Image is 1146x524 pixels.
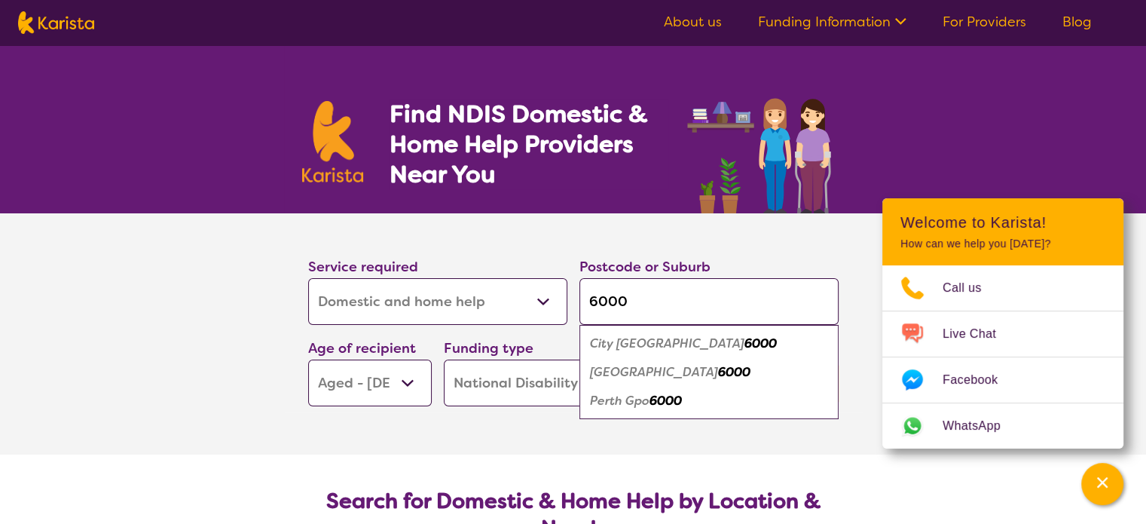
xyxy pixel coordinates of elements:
[649,393,682,409] em: 6000
[718,364,750,380] em: 6000
[943,323,1014,345] span: Live Chat
[943,13,1026,31] a: For Providers
[943,415,1019,437] span: WhatsApp
[758,13,906,31] a: Funding Information
[579,258,711,276] label: Postcode or Suburb
[882,403,1123,449] a: Web link opens in a new tab.
[1062,13,1092,31] a: Blog
[900,213,1105,231] h2: Welcome to Karista!
[590,393,649,409] em: Perth Gpo
[664,13,722,31] a: About us
[579,278,839,325] input: Type
[1081,463,1123,505] button: Channel Menu
[882,198,1123,449] div: Channel Menu
[587,358,831,387] div: Perth 6000
[308,258,418,276] label: Service required
[590,336,744,351] em: City [GEOGRAPHIC_DATA]
[308,339,416,357] label: Age of recipient
[444,339,533,357] label: Funding type
[943,277,1000,299] span: Call us
[590,364,718,380] em: [GEOGRAPHIC_DATA]
[18,11,94,34] img: Karista logo
[587,329,831,358] div: City Delivery Centre 6000
[943,369,1016,391] span: Facebook
[302,101,364,182] img: Karista logo
[744,336,777,351] em: 6000
[683,81,844,213] img: domestic-help
[882,265,1123,449] ul: Choose channel
[587,387,831,415] div: Perth Gpo 6000
[389,99,668,189] h1: Find NDIS Domestic & Home Help Providers Near You
[900,237,1105,250] p: How can we help you [DATE]?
